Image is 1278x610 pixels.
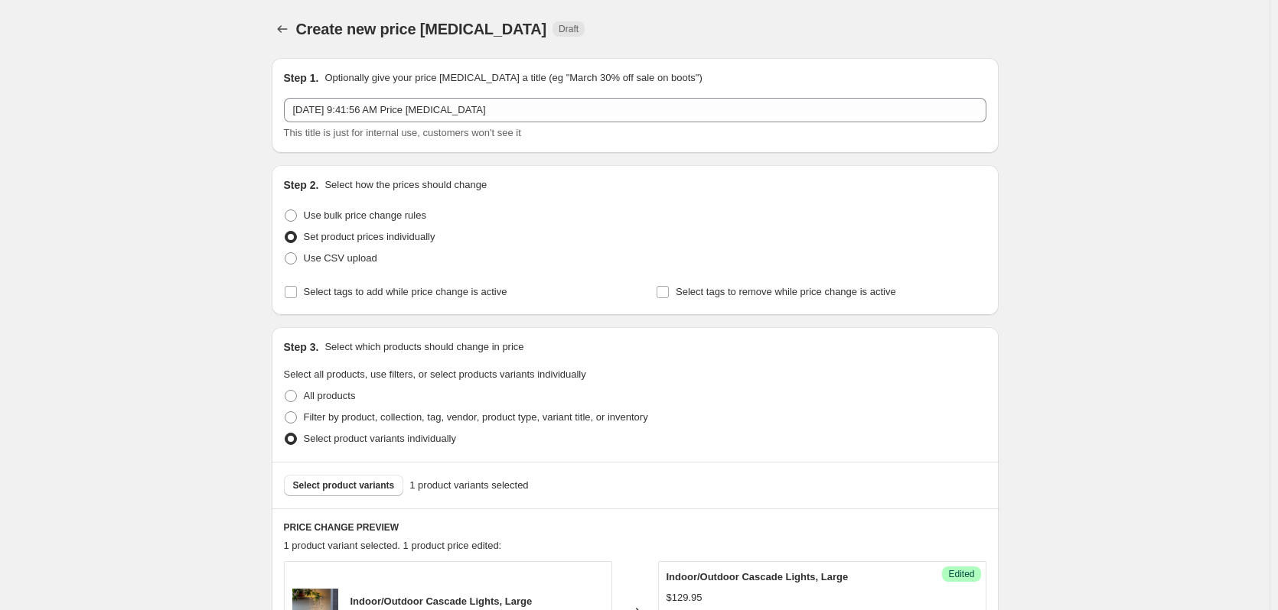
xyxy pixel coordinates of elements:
span: Select product variants [293,479,395,492]
p: Optionally give your price [MEDICAL_DATA] a title (eg "March 30% off sale on boots") [324,70,702,86]
span: Select tags to remove while price change is active [676,286,896,297]
button: Price change jobs [272,18,293,40]
h2: Step 2. [284,177,319,193]
span: Select product variants individually [304,433,456,444]
h2: Step 3. [284,339,319,355]
span: Create new price [MEDICAL_DATA] [296,21,547,37]
p: Select which products should change in price [324,339,523,355]
span: Use bulk price change rules [304,209,426,221]
p: Select how the prices should change [324,177,487,193]
h2: Step 1. [284,70,319,86]
span: Indoor/Outdoor Cascade Lights, Large [667,571,849,582]
span: Indoor/Outdoor Cascade Lights, Large [350,595,533,607]
span: 1 product variant selected. 1 product price edited: [284,540,502,551]
span: Select tags to add while price change is active [304,286,507,297]
h6: PRICE CHANGE PREVIEW [284,521,986,534]
span: Edited [948,568,974,580]
span: This title is just for internal use, customers won't see it [284,127,521,138]
span: Draft [559,23,579,35]
span: Set product prices individually [304,231,435,242]
span: Select all products, use filters, or select products variants individually [284,368,586,380]
span: All products [304,390,356,401]
span: Use CSV upload [304,252,377,264]
span: Filter by product, collection, tag, vendor, product type, variant title, or inventory [304,411,648,423]
span: 1 product variants selected [409,478,528,493]
input: 30% off holiday sale [284,98,986,122]
div: $129.95 [667,590,703,605]
button: Select product variants [284,475,404,496]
